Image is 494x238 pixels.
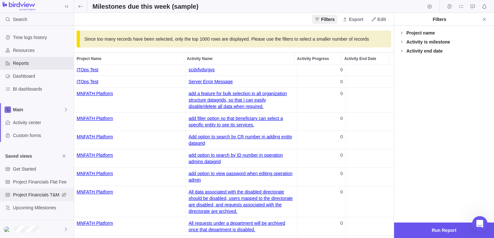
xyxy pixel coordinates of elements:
div: Webinars [13,133,108,140]
span: Time logs history [13,34,71,41]
span: 0 [300,186,343,198]
div: Activity Name [186,131,298,149]
div: Activity Name [186,88,298,113]
a: MNFATH Platform [77,168,183,179]
div: Activity End Date [346,217,394,236]
div: Project Name [74,88,186,113]
div: Project Name [74,186,186,217]
span: 0 [300,168,343,179]
a: Time logs [445,5,454,10]
div: Ask a question [13,81,98,88]
span: Activity center [13,119,71,126]
a: MNFATH Platform [77,131,183,143]
span: Export [349,16,363,23]
div: Close [111,10,123,22]
a: add a feature for bulk selection in all organization structure datagrids, so that I can easily di... [188,88,295,112]
div: Activity Name [186,186,298,217]
div: Activity is milestone [406,39,450,45]
div: Activity Progress [298,76,346,88]
div: Hafiz Shahid [4,225,12,233]
span: 0 [300,76,343,87]
img: logo [13,12,23,23]
div: Activity End Date [346,76,394,88]
span: Browse views [59,152,69,161]
div: Activity End Date [346,113,394,131]
a: add option to view password when editing operation admin [188,168,295,186]
a: All data associated with the disabled directorate should be disabled, users mapped to the directo... [188,186,295,217]
img: Show [4,227,12,232]
span: Activity End Date [344,55,376,62]
span: Edit [369,15,389,24]
div: Activity Progress [298,217,346,236]
span: Main [13,106,63,113]
div: Project Name [74,168,186,186]
div: Activity Progress [298,149,346,168]
div: Product updates [13,109,108,116]
span: 0 [300,131,343,143]
a: Product updates [9,106,120,118]
a: Webinars [9,130,120,142]
span: 0 [300,113,343,124]
span: 0 [300,217,343,229]
span: Start timer [425,2,434,11]
div: Activity Progress [298,131,346,149]
span: 0 [300,64,343,75]
div: Project Name [74,149,186,168]
div: Activity Name [186,113,298,131]
span: Close [480,15,489,24]
span: Time logs [445,2,454,11]
a: ITOps Test [77,76,183,87]
a: Knowledge base [9,118,120,130]
div: Filters [399,16,480,23]
h2: Milestones due this week (sample) [92,2,199,11]
div: Activity Progress [298,168,346,186]
a: ITOps Test [77,64,183,75]
span: BI dashboards [13,86,71,92]
a: Notifications [480,5,489,10]
div: Activity End Date [346,149,394,168]
img: Profile image for Support [88,10,101,23]
div: Activity End Date [346,88,394,113]
div: Project Name [74,113,186,131]
div: Activity end date [406,48,443,54]
div: Activity Progress [298,64,346,76]
div: Project Name [74,76,186,88]
div: Activity Progress [298,88,346,113]
span: Approval requests [468,2,477,11]
div: Ask a questionAI Agent and team can helpProfile image for Fin [6,76,123,100]
div: Project name [406,30,435,36]
span: Export [340,15,366,24]
span: Upcoming Milestones [13,204,71,211]
div: Activity Name [186,149,298,168]
a: My assignments [456,5,466,10]
span: Saved views [5,153,59,159]
button: Messages [65,179,129,204]
span: Dashboard [13,73,71,79]
div: Activity End Date [346,186,394,217]
span: Filters [321,16,335,23]
span: Run Report [432,226,456,234]
img: Profile image for Fin [101,84,108,92]
a: MNFATH Platform [77,88,183,99]
div: AI Agent and team can help [13,88,98,95]
div: Project Name [74,131,186,149]
div: Activity Name [184,53,294,64]
div: Activity End Date [346,168,394,186]
span: Run Report [394,223,494,238]
div: Activity End Date [346,131,394,149]
a: MNFATH Platform [77,149,183,161]
p: Since too many records have been selected, only the top 1000 rows are displayed. Please use the f... [84,36,369,42]
span: Messages [86,195,108,199]
a: Add option to search by CR number in adding entity datagrid [188,131,295,149]
span: Project Name [77,55,102,62]
div: Activity Name [186,217,298,236]
div: Activity Name [186,64,298,76]
span: Home [25,195,39,199]
a: MNFATH Platform [77,113,183,124]
span: 0 [300,149,343,161]
span: Activity Progress [297,55,329,62]
img: logo [3,2,35,11]
span: Get Started [13,166,71,172]
span: Resources [13,47,71,54]
p: How can we help? [13,57,116,68]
